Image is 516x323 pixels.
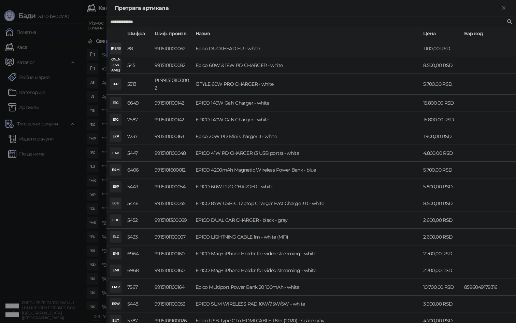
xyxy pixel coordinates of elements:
[110,298,121,309] div: ESW
[152,178,193,195] td: 9915101100054
[125,212,152,229] td: 5452
[152,296,193,312] td: 9915101100053
[152,128,193,145] td: 9915101100163
[193,57,420,74] td: Epico 60W & 18W PD CHARGER - white
[193,162,420,178] td: EPICO 4200mAh Magnetic Wireless Power Bank - blue
[152,212,193,229] td: 9915101300069
[110,231,121,242] div: ELC
[110,114,121,125] div: E1G
[193,95,420,111] td: EPICO 140W GaN Charger - white
[152,40,193,57] td: 9915101100062
[420,262,461,279] td: 2.700,00 RSD
[420,128,461,145] td: 1.900,00 RSD
[125,162,152,178] td: 6406
[152,27,193,40] th: Шиф. произв.
[152,74,193,95] td: PL9915101100002
[125,245,152,262] td: 6964
[125,128,152,145] td: 7237
[110,198,121,209] div: E8U
[193,212,420,229] td: EPICO DUAL CAR CHARGER - black - gray
[125,57,152,74] td: 545
[110,60,121,71] div: E6&
[420,145,461,162] td: 4.800,00 RSD
[420,212,461,229] td: 2.600,00 RSD
[193,128,420,145] td: Epico 20W PD Mini Charger II - white
[420,229,461,245] td: 2.600,00 RSD
[110,131,121,142] div: E2P
[110,215,121,226] div: EDC
[193,40,420,57] td: Epico DUCKHEAD EU - white
[420,245,461,262] td: 2.700,00 RSD
[420,40,461,57] td: 1.100,00 RSD
[152,279,193,296] td: 9915101100164
[193,111,420,128] td: EPICO 140W GaN Charger - white
[152,95,193,111] td: 9915101100142
[193,74,420,95] td: iSTYLE 60W PRO CHARGER - white
[461,279,516,296] td: 8596049179316
[420,296,461,312] td: 3.900,00 RSD
[125,145,152,162] td: 5447
[125,229,152,245] td: 5433
[152,262,193,279] td: 9915101100160
[193,262,420,279] td: EPICO Mag+ iPhone Holder for video streaming - white
[193,178,420,195] td: EPICO 60W PRO CHARGER - white
[125,74,152,95] td: 5513
[110,164,121,175] div: E4M
[110,97,121,108] div: E1G
[193,245,420,262] td: EPICO Mag+ iPhone Holder for video streaming - white
[193,195,420,212] td: EPICO 87W USB-C Laptop Charger Fast Charge 3.0 - white
[125,279,152,296] td: 7567
[125,195,152,212] td: 5446
[125,111,152,128] td: 7587
[420,57,461,74] td: 8.500,00 RSD
[110,265,121,276] div: EMI
[110,248,121,259] div: EMI
[420,111,461,128] td: 15.800,00 RSD
[125,40,152,57] td: 88
[110,181,121,192] div: E6P
[420,74,461,95] td: 5.700,00 RSD
[193,296,420,312] td: EPICO SLIM WIRELESS PAD 10W/7,5W/5W - white
[152,57,193,74] td: 9915101100082
[420,27,461,40] th: Цена
[110,43,121,54] div: [PERSON_NAME]
[125,178,152,195] td: 5449
[420,162,461,178] td: 5.700,00 RSD
[420,178,461,195] td: 5.800,00 RSD
[152,195,193,212] td: 9915101100045
[152,245,193,262] td: 9915101100160
[500,4,508,12] button: Close
[461,27,516,40] th: Бар код
[152,162,193,178] td: 9915101600012
[193,229,420,245] td: EPICO LIGHTNING CABLE 1m - white (MFi)
[152,145,193,162] td: 9915101100048
[115,4,500,12] div: Претрага артикала
[152,229,193,245] td: 9915101100007
[420,95,461,111] td: 15.800,00 RSD
[193,27,420,40] th: Назив
[125,27,152,40] th: Шифра
[420,195,461,212] td: 8.500,00 RSD
[193,279,420,296] td: Epico Multiport Power Bank 20 100mAh - white
[125,95,152,111] td: 6649
[125,296,152,312] td: 5448
[110,79,121,90] div: I6P
[193,145,420,162] td: EPICO 41W PD CHARGER (3 USB ports) - white
[152,111,193,128] td: 9915101100142
[125,262,152,279] td: 6968
[110,148,121,159] div: E4P
[420,279,461,296] td: 10.700,00 RSD
[110,282,121,293] div: EMP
